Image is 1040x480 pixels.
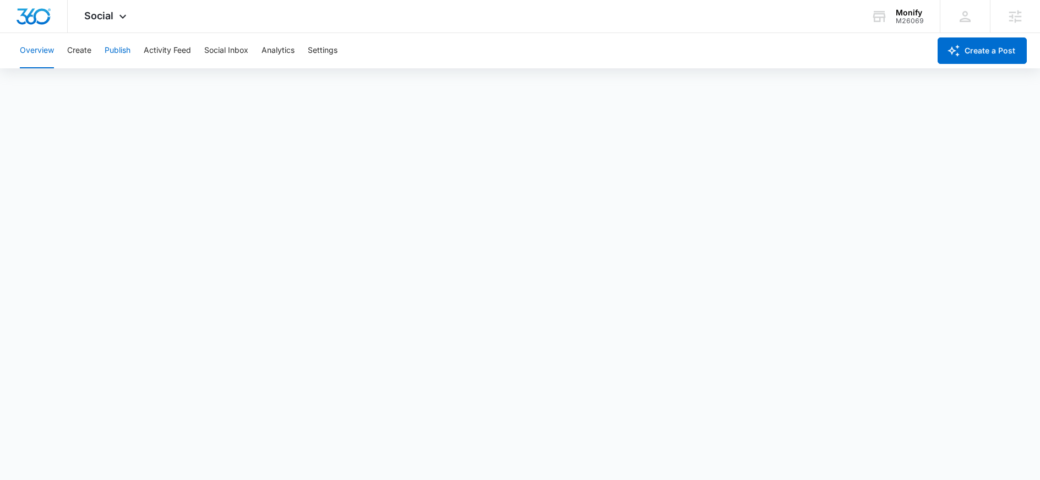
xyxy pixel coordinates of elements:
button: Create a Post [938,37,1027,64]
button: Overview [20,33,54,68]
span: Social [84,10,113,21]
div: account id [896,17,924,25]
button: Publish [105,33,130,68]
button: Create [67,33,91,68]
button: Activity Feed [144,33,191,68]
button: Social Inbox [204,33,248,68]
button: Settings [308,33,337,68]
button: Analytics [262,33,295,68]
div: account name [896,8,924,17]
